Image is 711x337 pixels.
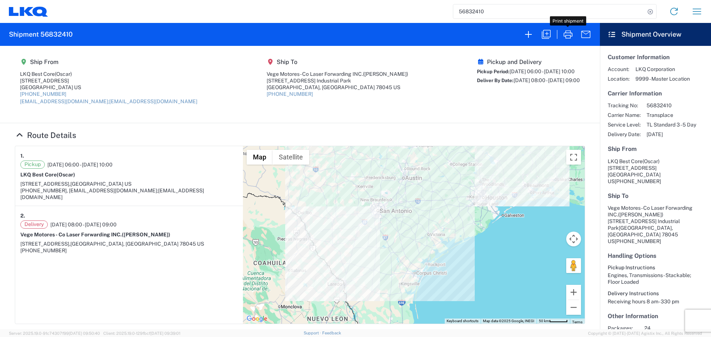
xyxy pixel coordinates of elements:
[245,314,269,324] img: Google
[539,319,549,323] span: 50 km
[20,151,24,161] strong: 1.
[20,71,197,77] div: LKQ Best Core
[510,68,575,74] span: [DATE] 06:00 - [DATE] 10:00
[608,192,703,199] h5: Ship To
[608,205,703,245] address: [GEOGRAPHIC_DATA], [GEOGRAPHIC_DATA] 78045 US
[608,131,641,138] span: Delivery Date:
[453,4,645,18] input: Shipment, tracking or reference number
[363,71,408,77] span: ([PERSON_NAME])
[247,150,273,165] button: Show street map
[608,290,703,297] h6: Delivery Instructions
[483,319,534,323] span: Map data ©2025 Google, INEGI
[608,205,692,231] span: Vege Motores - Co Laser Forwarding INC. [STREET_ADDRESS] Industrial Park
[477,69,510,74] span: Pickup Period:
[608,272,703,285] div: Engines, Transmissions - Stackable; Floor Loaded
[70,181,131,187] span: [GEOGRAPHIC_DATA] US
[273,150,309,165] button: Show satellite imagery
[267,71,408,77] div: Vege Motores - Co Laser Forwarding INC.
[608,264,703,271] h6: Pickup Instructions
[647,102,696,109] span: 56832410
[608,112,641,118] span: Carrier Name:
[644,325,708,331] span: 24
[20,161,45,169] span: Pickup
[70,241,204,247] span: [GEOGRAPHIC_DATA], [GEOGRAPHIC_DATA] 78045 US
[642,158,660,164] span: (Oscar)
[608,121,641,128] span: Service Level:
[566,232,581,246] button: Map camera controls
[69,331,100,336] span: [DATE] 09:50:40
[20,84,197,91] div: [GEOGRAPHIC_DATA] US
[122,232,170,237] span: ([PERSON_NAME])
[608,158,642,164] span: LKQ Best Core
[55,71,72,77] span: (Oscar)
[57,172,75,178] span: (Oscar)
[635,75,690,82] span: 9999 - Master Location
[608,158,703,185] address: [GEOGRAPHIC_DATA] US
[615,238,661,244] span: [PHONE_NUMBER]
[608,90,703,97] h5: Carrier Information
[150,331,180,336] span: [DATE] 09:39:01
[103,331,180,336] span: Client: 2025.19.0-129fbcf
[608,54,703,61] h5: Customer Information
[647,131,696,138] span: [DATE]
[267,91,313,97] a: [PHONE_NUMBER]
[608,252,703,259] h5: Handling Options
[20,172,75,178] strong: LKQ Best Core
[608,165,657,171] span: [STREET_ADDRESS]
[537,319,570,324] button: Map Scale: 50 km per 46 pixels
[20,98,197,104] a: [EMAIL_ADDRESS][DOMAIN_NAME];[EMAIL_ADDRESS][DOMAIN_NAME]
[608,325,638,331] span: Packages:
[20,187,238,200] div: [PHONE_NUMBER], [EMAIL_ADDRESS][DOMAIN_NAME];[EMAIL_ADDRESS][DOMAIN_NAME]
[647,121,696,128] span: TL Standard 3 - 5 Day
[20,241,70,247] span: [STREET_ADDRESS],
[608,298,703,305] div: Receiving hours 8 am- 330 pm
[304,331,322,335] a: Support
[9,331,100,336] span: Server: 2025.19.0-91c74307f99
[20,220,48,229] span: Delivery
[477,78,514,83] span: Deliver By Date:
[20,247,238,254] div: [PHONE_NUMBER]
[322,331,341,335] a: Feedback
[9,30,73,39] h2: Shipment 56832410
[50,221,117,228] span: [DATE] 08:00 - [DATE] 09:00
[47,161,113,168] span: [DATE] 06:00 - [DATE] 10:00
[600,23,711,46] header: Shipment Overview
[267,58,408,65] h5: Ship To
[245,314,269,324] a: Open this area in Google Maps (opens a new window)
[608,313,703,320] h5: Other Information
[608,75,630,82] span: Location:
[608,102,641,109] span: Tracking No:
[608,66,630,73] span: Account:
[477,58,580,65] h5: Pickup and Delivery
[566,150,581,165] button: Toggle fullscreen view
[20,211,25,220] strong: 2.
[572,320,583,324] a: Terms
[20,91,66,97] a: [PHONE_NUMBER]
[514,77,580,83] span: [DATE] 08:00 - [DATE] 09:00
[608,145,703,152] h5: Ship From
[618,212,663,218] span: ([PERSON_NAME])
[588,330,702,337] span: Copyright © [DATE]-[DATE] Agistix Inc., All Rights Reserved
[15,131,76,140] a: Hide Details
[20,232,170,237] strong: Vege Motores - Co Laser Forwarding INC.
[566,258,581,273] button: Drag Pegman onto the map to open Street View
[615,178,661,184] span: [PHONE_NUMBER]
[566,300,581,315] button: Zoom out
[20,77,197,84] div: [STREET_ADDRESS]
[566,285,581,300] button: Zoom in
[267,84,408,91] div: [GEOGRAPHIC_DATA], [GEOGRAPHIC_DATA] 78045 US
[20,58,197,65] h5: Ship From
[447,319,478,324] button: Keyboard shortcuts
[20,181,70,187] span: [STREET_ADDRESS],
[635,66,690,73] span: LKQ Corporation
[267,77,408,84] div: [STREET_ADDRESS] Industrial Park
[647,112,696,118] span: Transplace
